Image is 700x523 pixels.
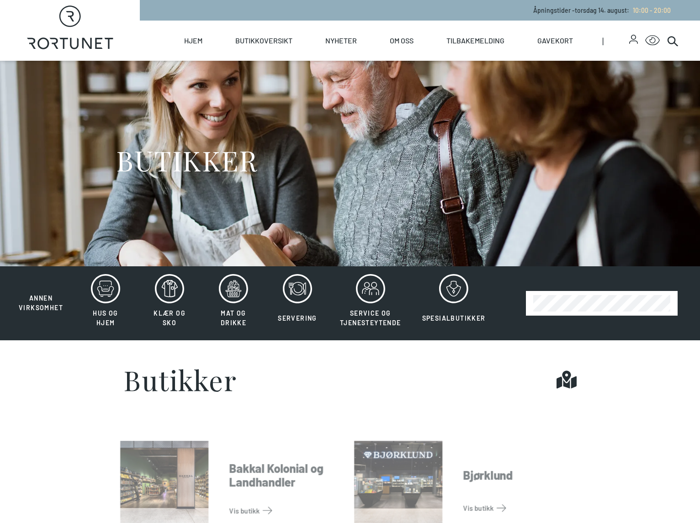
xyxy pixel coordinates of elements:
button: Hus og hjem [74,274,137,333]
span: Servering [278,314,317,322]
button: Servering [266,274,329,333]
a: Gavekort [537,21,573,61]
a: Om oss [390,21,414,61]
button: Annen virksomhet [9,274,73,313]
a: Hjem [184,21,202,61]
a: Nyheter [325,21,357,61]
span: Klær og sko [154,309,186,327]
span: Annen virksomhet [19,294,63,312]
a: Tilbakemelding [446,21,504,61]
a: Butikkoversikt [235,21,292,61]
button: Service og tjenesteytende [330,274,411,333]
button: Spesialbutikker [413,274,495,333]
span: 10:00 - 20:00 [633,6,671,14]
h1: BUTIKKER [116,143,257,177]
p: Åpningstider - torsdag 14. august : [533,5,671,15]
a: Vis Butikk: Bjørklund [463,500,581,516]
a: Vis Butikk: Bakkal Kolonial og Landhandler [229,502,347,518]
a: 10:00 - 20:00 [629,6,671,14]
button: Open Accessibility Menu [645,33,660,48]
span: Hus og hjem [93,309,118,327]
button: Mat og drikke [202,274,265,333]
h1: Butikker [123,366,237,393]
span: Mat og drikke [221,309,246,327]
span: Service og tjenesteytende [340,309,401,327]
span: Spesialbutikker [422,314,486,322]
span: | [602,21,629,61]
button: Klær og sko [138,274,201,333]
